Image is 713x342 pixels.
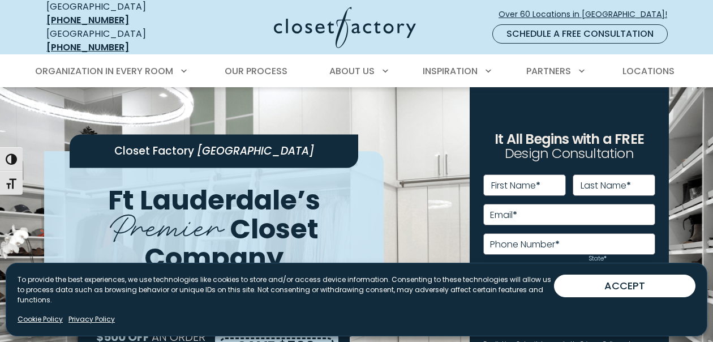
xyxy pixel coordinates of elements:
span: Inspiration [423,65,478,78]
span: Company [144,239,284,277]
span: Design Consultation [505,144,634,163]
span: About Us [329,65,375,78]
span: Locations [622,65,675,78]
p: To provide the best experiences, we use technologies like cookies to store and/or access device i... [18,275,554,305]
span: It All Begins with a FREE [495,130,644,148]
label: State [589,256,607,262]
a: [PHONE_NUMBER] [46,14,129,27]
a: Privacy Policy [68,314,115,324]
span: Ft Lauderdale’s [108,181,320,219]
span: Our Process [225,65,287,78]
span: Over 60 Locations in [GEOGRAPHIC_DATA]! [499,8,676,20]
button: ACCEPT [554,275,695,297]
label: First Name [491,181,540,190]
a: [PHONE_NUMBER] [46,41,129,54]
a: Schedule a Free Consultation [492,24,668,44]
span: Premier [110,198,224,250]
label: Last Name [581,181,631,190]
a: Cookie Policy [18,314,63,324]
span: Closet [230,210,319,248]
span: Closet Factory [114,144,194,159]
nav: Primary Menu [27,55,686,87]
span: Organization in Every Room [35,65,173,78]
label: Email [490,211,517,220]
a: Over 60 Locations in [GEOGRAPHIC_DATA]! [498,5,677,24]
span: [GEOGRAPHIC_DATA] [197,144,314,159]
label: Phone Number [490,240,560,249]
span: Partners [526,65,571,78]
img: Closet Factory Logo [274,7,416,48]
div: [GEOGRAPHIC_DATA] [46,27,185,54]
